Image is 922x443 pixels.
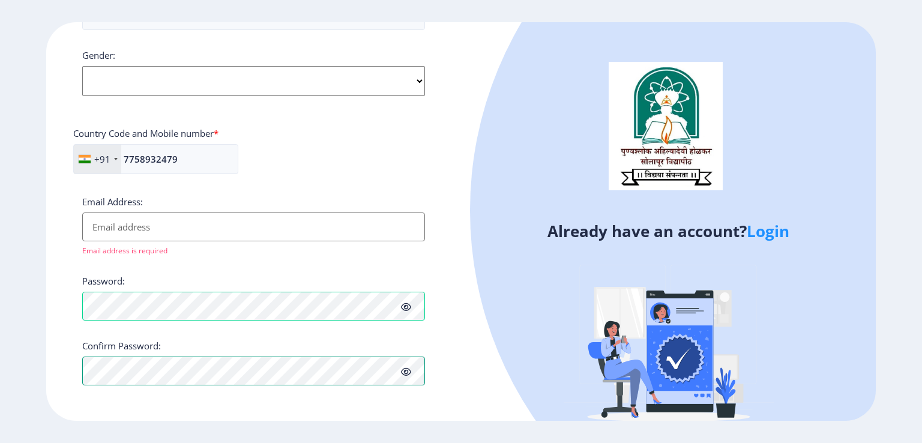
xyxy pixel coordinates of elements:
label: Gender: [82,49,115,61]
div: India (भारत): +91 [74,145,121,173]
a: Login [747,220,789,242]
input: Email address [82,212,425,241]
label: Confirm Password: [82,340,161,352]
input: Mobile No [73,144,238,174]
div: +91 [94,153,110,165]
img: logo [609,62,723,190]
label: Country Code and Mobile number [73,127,218,139]
span: Email address is required [82,246,167,256]
h4: Already have an account? [470,221,867,241]
label: Email Address: [82,196,143,208]
label: Password: [82,275,125,287]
